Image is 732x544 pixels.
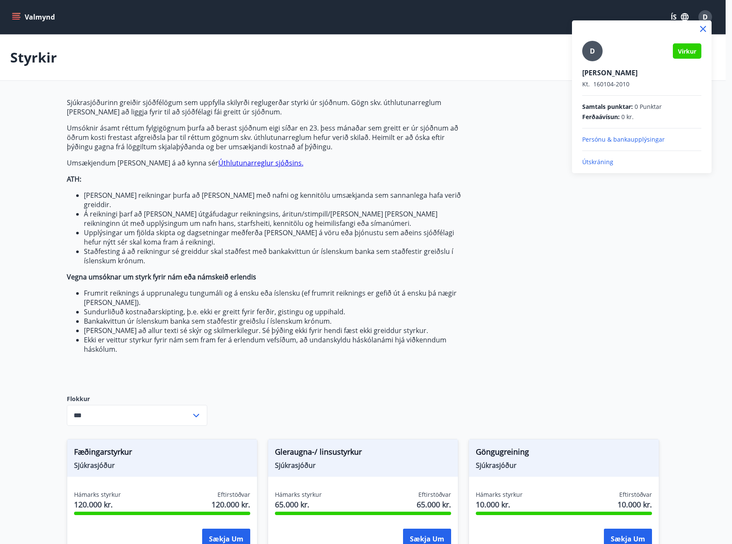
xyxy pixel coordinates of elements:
[582,103,633,111] span: Samtals punktar :
[621,113,634,121] span: 0 kr.
[582,80,701,88] p: 160104-2010
[635,103,662,111] span: 0 Punktar
[582,68,701,77] p: [PERSON_NAME]
[582,135,701,144] p: Persónu & bankaupplýsingar
[678,47,696,55] span: Virkur
[582,158,701,166] p: Útskráning
[582,113,620,121] span: Ferðaávísun :
[582,80,590,88] span: Kt.
[590,46,595,56] span: D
